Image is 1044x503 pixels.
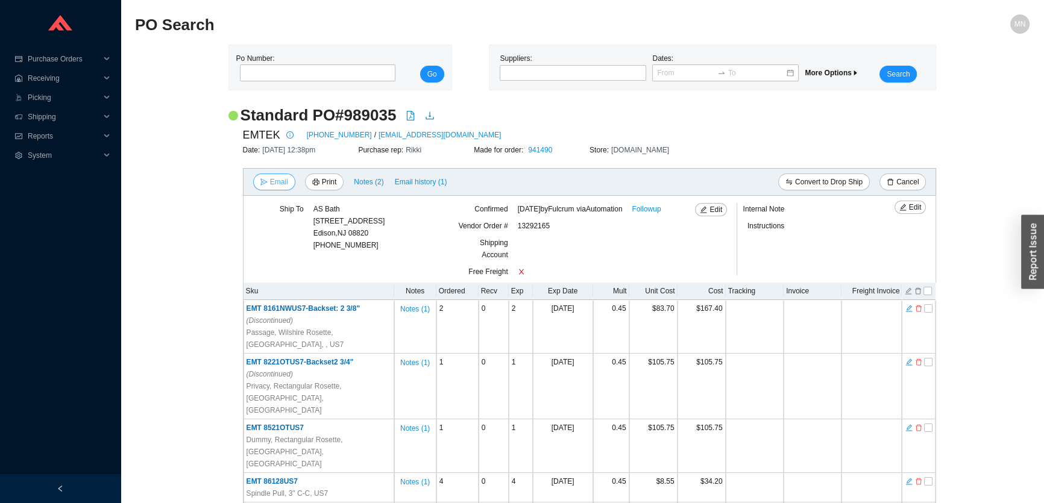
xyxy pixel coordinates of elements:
span: Email [270,176,288,188]
th: Recv [479,283,509,300]
button: swapConvert to Drop Ship [778,173,870,190]
div: [PHONE_NUMBER] [313,203,385,251]
button: sendEmail [253,173,295,190]
button: edit [905,476,913,484]
i: (Discontinued) [247,370,293,378]
span: swap [785,178,793,187]
button: editEdit [695,203,727,216]
span: send [260,178,268,187]
span: fund [14,133,23,140]
span: Receiving [28,69,100,88]
span: caret-right [852,69,859,77]
span: Picking [28,88,100,107]
td: 2 [509,300,533,354]
button: Notes (1) [400,302,430,311]
button: editEdit [895,201,926,214]
button: printerPrint [305,173,344,190]
span: [DATE] 12:38pm [262,146,315,154]
span: Date: [243,146,263,154]
span: Confirmed [474,205,508,213]
span: delete [915,304,922,313]
button: edit [905,357,913,365]
button: delete [914,476,923,484]
td: 4 [436,473,479,502]
td: [DATE] [533,300,593,354]
span: Print [322,176,337,188]
td: 1 [436,354,479,419]
span: EMT 8521OTUS7 [247,423,304,432]
td: 0.45 [593,419,629,473]
span: Notes ( 2 ) [354,176,383,188]
span: close [518,268,525,275]
span: edit [700,206,707,214]
td: 1 [436,419,479,473]
span: file-pdf [406,111,415,120]
span: / [374,129,376,141]
h2: PO Search [135,14,806,36]
button: Go [420,66,444,83]
button: Notes (2) [353,175,384,184]
span: MN [1014,14,1026,34]
span: Convert to Drop Ship [795,176,863,188]
button: Notes (1) [400,475,430,484]
span: Edit [909,201,922,213]
span: Edit [709,204,722,216]
th: Mult [593,283,629,300]
button: edit [904,286,913,294]
th: Invoice [784,283,841,300]
span: EMT 86128US7 [247,477,298,486]
span: edit [905,423,913,432]
span: Shipping Account [480,239,508,259]
span: delete [915,477,922,486]
span: left [57,485,64,492]
th: Unit Cost [629,283,678,300]
span: Instructions [747,222,784,230]
td: 1 [509,354,533,419]
td: 0.45 [593,473,629,502]
span: Notes ( 1 ) [400,422,430,434]
td: [DATE] [533,354,593,419]
span: Ship To [280,205,304,213]
span: Vendor Order # [459,222,508,230]
td: $83.70 [629,300,678,354]
span: to [717,69,726,77]
span: Purchase rep: [358,146,406,154]
span: delete [915,423,922,432]
span: [DATE] by Fulcrum [518,203,623,215]
span: Rikki [406,146,421,154]
th: Tracking [726,283,784,300]
span: printer [312,178,319,187]
span: Dummy, Rectangular Rosette, [GEOGRAPHIC_DATA], [GEOGRAPHIC_DATA] [247,434,391,470]
td: 1 [509,419,533,473]
span: Notes ( 1 ) [400,357,430,369]
button: Notes (1) [400,422,430,430]
span: Search [887,68,910,80]
th: Cost [678,283,726,300]
i: (Discontinued) [247,316,293,325]
button: delete [914,303,923,311]
th: Exp Date [533,283,593,300]
td: 0 [479,419,509,473]
button: Notes (1) [400,356,430,364]
span: Made for order: [474,146,526,154]
td: $167.40 [678,300,726,354]
span: EMT 8161NWUS7-Backset: 2 3/8" [247,304,360,325]
h2: Standard PO # 989035 [241,105,397,126]
span: info-circle [283,131,297,139]
input: To [728,67,786,79]
span: Passage, Wilshire Rosette, [GEOGRAPHIC_DATA], , US7 [247,326,391,351]
td: $105.75 [678,354,726,419]
span: delete [887,178,894,187]
button: info-circle [280,127,297,143]
span: Store: [590,146,611,154]
div: Po Number: [236,52,392,83]
a: Followup [632,203,661,215]
span: Notes ( 1 ) [400,303,430,315]
td: $105.75 [629,419,678,473]
td: 0.45 [593,300,629,354]
a: [PHONE_NUMBER] [307,129,372,141]
span: EMT 8221OTUS7-Backset2 3/4" [247,358,354,378]
button: Search [879,66,917,83]
td: $105.75 [629,354,678,419]
div: Suppliers: [497,52,649,83]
